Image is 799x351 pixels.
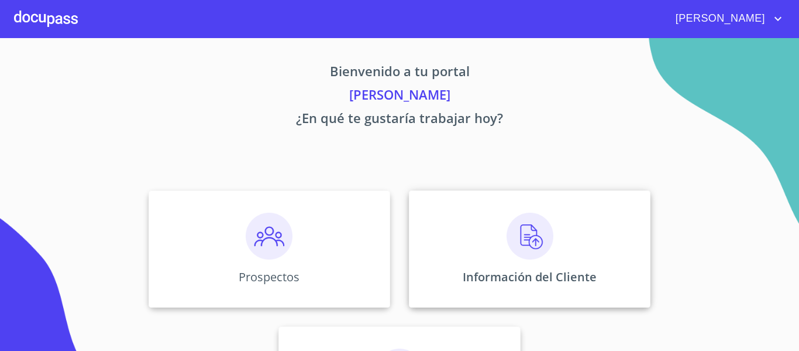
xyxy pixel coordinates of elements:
p: ¿En qué te gustaría trabajar hoy? [39,108,760,132]
p: Información del Cliente [463,269,597,285]
img: carga.png [507,213,553,260]
button: account of current user [667,9,785,28]
img: prospectos.png [246,213,292,260]
p: Bienvenido a tu portal [39,62,760,85]
span: [PERSON_NAME] [667,9,771,28]
p: Prospectos [239,269,299,285]
p: [PERSON_NAME] [39,85,760,108]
